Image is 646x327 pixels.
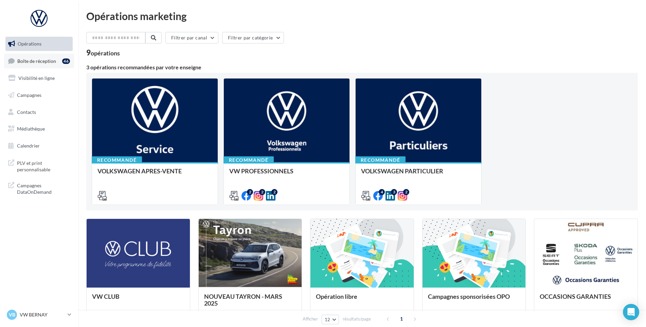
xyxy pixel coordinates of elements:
div: Recommandé [355,156,406,164]
span: VB [9,311,15,318]
div: 2 [259,189,265,195]
a: Campagnes DataOnDemand [4,178,74,198]
span: Opération libre [316,293,357,300]
span: Médiathèque [17,126,45,132]
span: OCCASIONS GARANTIES [540,293,611,300]
span: Contacts [17,109,36,115]
div: 9 [86,49,120,56]
span: VW PROFESSIONNELS [229,167,293,175]
p: VW BERNAY [20,311,65,318]
span: Campagnes [17,92,41,98]
span: NOUVEAU TAYRON - MARS 2025 [204,293,282,307]
div: Recommandé [223,156,274,164]
a: Calendrier [4,139,74,153]
div: Opérations marketing [86,11,638,21]
a: Contacts [4,105,74,119]
a: Médiathèque [4,122,74,136]
div: Recommandé [92,156,142,164]
div: 2 [247,189,253,195]
button: Filtrer par canal [165,32,218,44]
span: résultats/page [343,316,371,322]
span: Campagnes DataOnDemand [17,181,70,195]
a: PLV et print personnalisable [4,156,74,176]
span: Calendrier [17,143,40,149]
a: VB VW BERNAY [5,308,73,321]
span: Opérations [18,41,41,47]
div: 3 opérations recommandées par votre enseigne [86,65,638,70]
a: Boîte de réception46 [4,54,74,68]
span: 1 [396,313,407,324]
div: 3 [391,189,397,195]
div: 2 [403,189,409,195]
span: VOLKSWAGEN PARTICULIER [361,167,443,175]
div: Open Intercom Messenger [623,304,639,320]
div: 4 [379,189,385,195]
span: VW CLUB [92,293,120,300]
span: Campagnes sponsorisées OPO [428,293,510,300]
span: 12 [325,317,330,322]
span: Boîte de réception [17,58,56,64]
div: 2 [271,189,277,195]
span: PLV et print personnalisable [17,158,70,173]
span: Afficher [303,316,318,322]
a: Campagnes [4,88,74,102]
span: VOLKSWAGEN APRES-VENTE [97,167,182,175]
span: Visibilité en ligne [18,75,55,81]
div: opérations [91,50,120,56]
button: Filtrer par catégorie [222,32,284,44]
button: 12 [322,315,339,324]
a: Visibilité en ligne [4,71,74,85]
a: Opérations [4,37,74,51]
div: 46 [62,58,70,64]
